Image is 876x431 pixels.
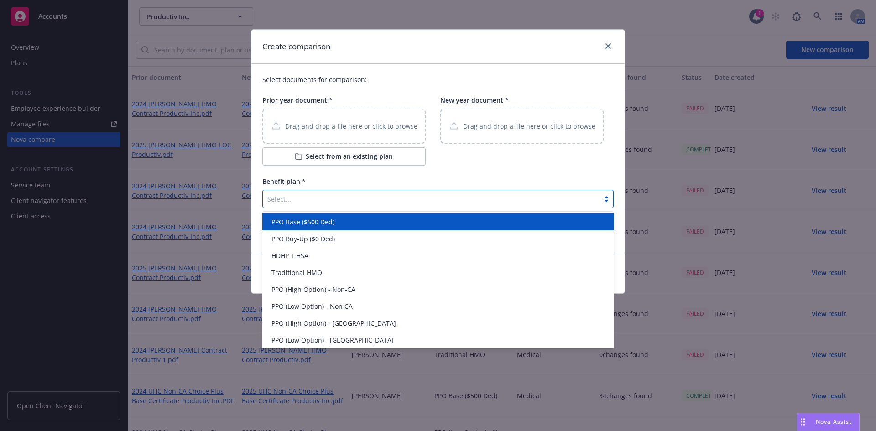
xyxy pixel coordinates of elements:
p: Select documents for comparison: [262,75,614,84]
button: Nova Assist [797,413,860,431]
h1: Create comparison [262,41,330,52]
span: Benefit plan * [262,177,306,186]
p: Drag and drop a file here or click to browse [285,121,417,131]
div: Drag and drop a file here or click to browse [440,109,604,144]
span: Prior year document * [262,96,333,104]
div: Drag and drop a file here or click to browse [262,109,426,144]
span: PPO (High Option) - Non-CA [271,285,355,294]
span: PPO Buy-Up ($0 Ded) [271,234,335,244]
span: PPO (Low Option) - Non CA [271,301,353,311]
span: Traditional HMO [271,268,322,277]
p: Drag and drop a file here or click to browse [463,121,595,131]
span: HDHP + HSA [271,251,308,260]
span: PPO (Low Option) - [GEOGRAPHIC_DATA] [271,335,394,345]
div: Drag to move [797,413,808,431]
button: Select from an existing plan [262,147,426,166]
a: close [603,41,614,52]
span: PPO (High Option) - [GEOGRAPHIC_DATA] [271,318,396,328]
span: Nova Assist [816,418,852,426]
span: New year document * [440,96,509,104]
span: PPO Base ($500 Ded) [271,217,334,227]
